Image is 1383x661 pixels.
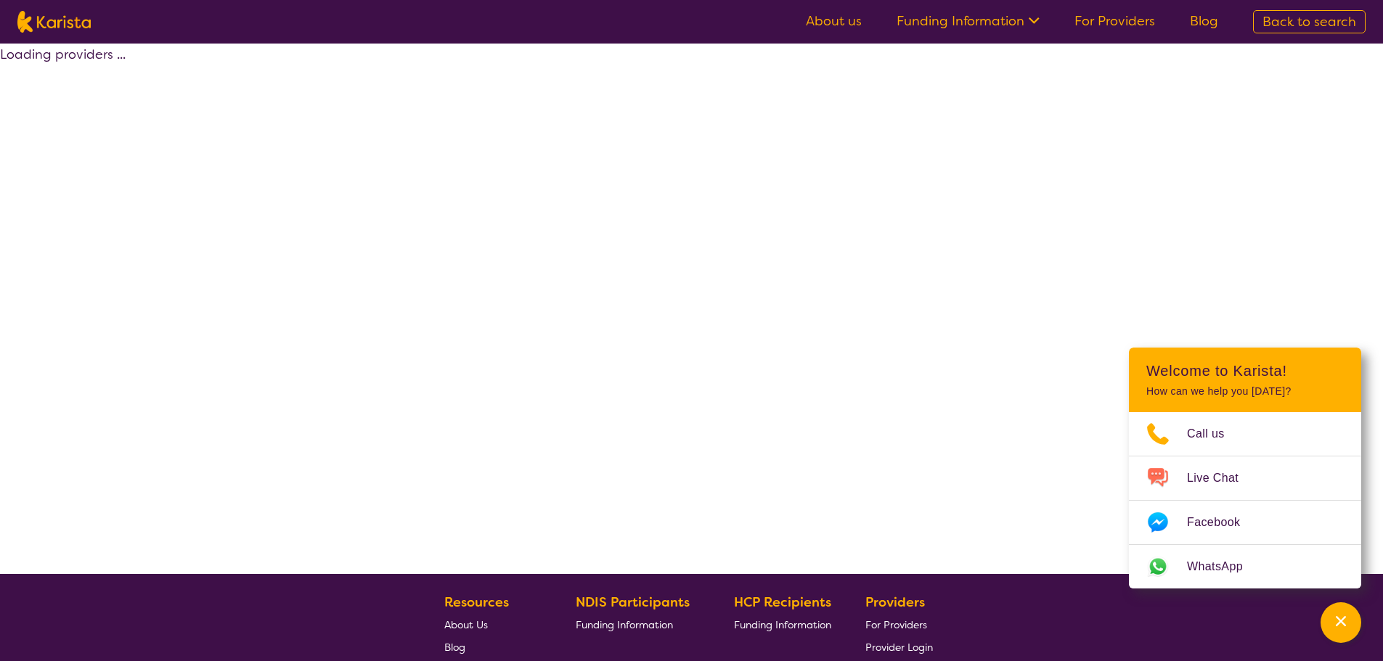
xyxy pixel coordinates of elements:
[576,618,673,631] span: Funding Information
[1187,423,1242,445] span: Call us
[1321,602,1361,643] button: Channel Menu
[734,594,831,611] b: HCP Recipients
[1129,348,1361,588] div: Channel Menu
[865,636,933,658] a: Provider Login
[444,594,509,611] b: Resources
[444,636,542,658] a: Blog
[576,594,690,611] b: NDIS Participants
[734,613,831,636] a: Funding Information
[1146,385,1344,398] p: How can we help you [DATE]?
[897,12,1040,30] a: Funding Information
[444,613,542,636] a: About Us
[1074,12,1155,30] a: For Providers
[865,613,933,636] a: For Providers
[1129,412,1361,588] ul: Choose channel
[444,618,488,631] span: About Us
[1190,12,1218,30] a: Blog
[1187,556,1260,578] span: WhatsApp
[865,641,933,654] span: Provider Login
[576,613,701,636] a: Funding Information
[17,11,91,33] img: Karista logo
[1129,545,1361,588] a: Web link opens in a new tab.
[806,12,862,30] a: About us
[865,594,925,611] b: Providers
[1187,512,1257,533] span: Facebook
[1253,10,1366,33] a: Back to search
[865,618,927,631] span: For Providers
[734,618,831,631] span: Funding Information
[1187,467,1256,489] span: Live Chat
[444,641,465,654] span: Blog
[1146,362,1344,379] h2: Welcome to Karista!
[1262,13,1356,30] span: Back to search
